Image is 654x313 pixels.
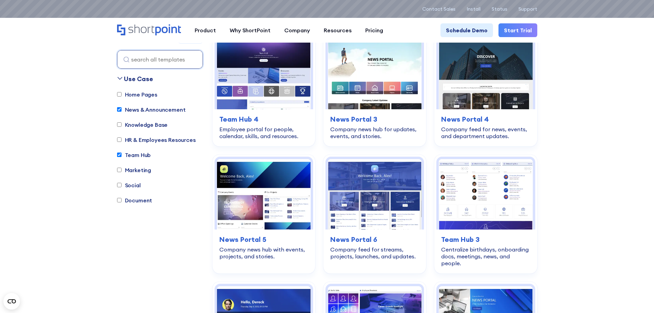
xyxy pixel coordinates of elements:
[441,126,530,139] div: Company feed for news, events, and department updates.
[365,26,383,34] div: Pricing
[3,293,20,310] button: Open CMP widget
[117,108,122,112] input: News & Announcement
[230,26,271,34] div: Why ShortPoint
[117,198,122,203] input: Document
[422,6,456,12] a: Contact Sales
[518,6,537,12] a: Support
[117,168,122,172] input: Marketing
[317,23,358,37] a: Resources
[117,183,122,188] input: Social
[117,92,122,97] input: Home Pages
[213,155,315,273] a: News Portal 5 – Intranet Company News Template: Company news hub with events, projects, and stori...
[441,114,530,124] h3: News Portal 4
[277,23,317,37] a: Company
[117,123,122,127] input: Knowledge Base
[330,114,419,124] h3: News Portal 3
[124,74,153,83] div: Use Case
[117,121,168,129] label: Knowledge Base
[117,151,151,159] label: Team Hub
[117,90,157,99] label: Home Pages
[213,34,315,146] a: Team Hub 4 – SharePoint Employee Portal Template: Employee portal for people, calendar, skills, a...
[117,153,122,157] input: Team Hub
[328,159,422,230] img: News Portal 6 – Sharepoint Company Feed: Company feed for streams, projects, launches, and updates.
[117,136,196,144] label: HR & Employees Resources
[117,181,141,189] label: Social
[324,26,352,34] div: Resources
[434,34,537,146] a: News Portal 4 – Intranet Feed Template: Company feed for news, events, and department updates.New...
[219,246,308,260] div: Company news hub with events, projects, and stories.
[219,114,308,124] h3: Team Hub 4
[323,155,426,273] a: News Portal 6 – Sharepoint Company Feed: Company feed for streams, projects, launches, and update...
[434,155,537,273] a: Team Hub 3 – SharePoint Team Site Template: Centralize birthdays, onboarding docs, meetings, news...
[217,39,311,109] img: Team Hub 4 – SharePoint Employee Portal Template: Employee portal for people, calendar, skills, a...
[117,105,186,114] label: News & Announcement
[284,26,310,34] div: Company
[117,50,203,69] input: search all templates
[530,233,654,313] iframe: Chat Widget
[328,39,422,109] img: News Portal 3 – SharePoint Newsletter Template: Company news hub for updates, events, and stories.
[492,6,507,12] a: Status
[219,234,308,245] h3: News Portal 5
[195,26,216,34] div: Product
[117,196,152,204] label: Document
[117,166,151,174] label: Marketing
[219,126,308,139] div: Employee portal for people, calendar, skills, and resources.
[330,126,419,139] div: Company news hub for updates, events, and stories.
[498,23,537,37] a: Start Trial
[440,23,493,37] a: Schedule Demo
[441,246,530,267] div: Centralize birthdays, onboarding docs, meetings, news, and people.
[323,34,426,146] a: News Portal 3 – SharePoint Newsletter Template: Company news hub for updates, events, and stories...
[188,23,223,37] a: Product
[223,23,277,37] a: Why ShortPoint
[439,39,532,109] img: News Portal 4 – Intranet Feed Template: Company feed for news, events, and department updates.
[117,24,181,36] a: Home
[467,6,481,12] a: Install
[330,234,419,245] h3: News Portal 6
[441,234,530,245] h3: Team Hub 3
[117,138,122,142] input: HR & Employees Resources
[217,159,311,230] img: News Portal 5 – Intranet Company News Template: Company news hub with events, projects, and stories.
[330,246,419,260] div: Company feed for streams, projects, launches, and updates.
[439,159,532,230] img: Team Hub 3 – SharePoint Team Site Template: Centralize birthdays, onboarding docs, meetings, news...
[358,23,390,37] a: Pricing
